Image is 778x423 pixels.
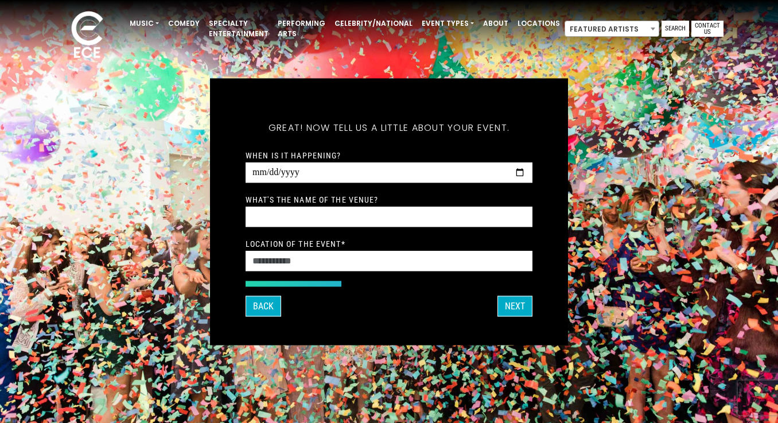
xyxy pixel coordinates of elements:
[330,14,417,33] a: Celebrity/National
[125,14,164,33] a: Music
[246,107,532,148] h5: Great! Now tell us a little about your event.
[246,194,378,204] label: What's the name of the venue?
[497,296,532,316] button: Next
[59,8,116,64] img: ece_new_logo_whitev2-1.png
[565,21,659,37] span: Featured Artists
[246,150,341,160] label: When is it happening?
[513,14,565,33] a: Locations
[204,14,273,44] a: Specialty Entertainment
[662,21,689,37] a: Search
[246,238,345,249] label: Location of the event
[691,21,723,37] a: Contact Us
[565,21,659,37] span: Featured Artists
[417,14,479,33] a: Event Types
[479,14,513,33] a: About
[246,296,281,316] button: Back
[164,14,204,33] a: Comedy
[273,14,330,44] a: Performing Arts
